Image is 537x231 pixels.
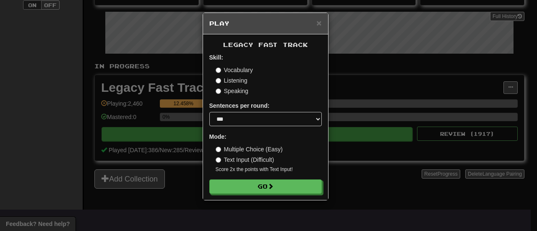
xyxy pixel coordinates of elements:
[216,157,221,163] input: Text Input (Difficult)
[216,88,221,94] input: Speaking
[209,133,227,140] strong: Mode:
[216,67,221,73] input: Vocabulary
[209,19,322,28] h5: Play
[216,166,322,173] small: Score 2x the points with Text Input !
[216,147,221,152] input: Multiple Choice (Easy)
[209,179,322,194] button: Go
[216,87,248,95] label: Speaking
[216,145,283,153] label: Multiple Choice (Easy)
[216,78,221,83] input: Listening
[316,18,321,27] button: Close
[209,54,223,61] strong: Skill:
[216,66,253,74] label: Vocabulary
[216,76,248,85] label: Listening
[223,41,308,48] span: Legacy Fast Track
[209,101,270,110] label: Sentences per round:
[216,156,274,164] label: Text Input (Difficult)
[316,18,321,28] span: ×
